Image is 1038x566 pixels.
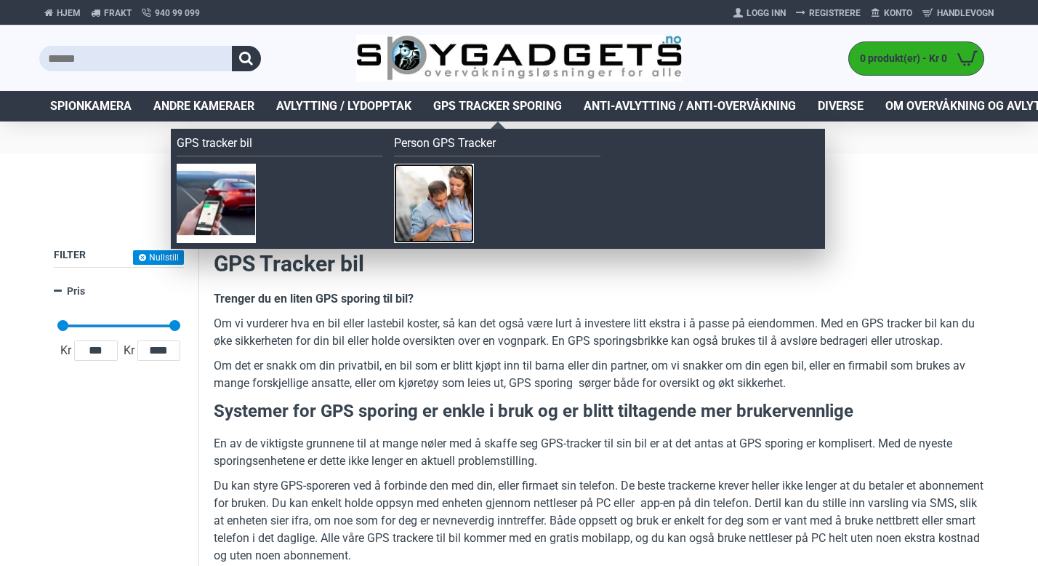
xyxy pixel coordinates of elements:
[57,7,81,20] span: Hjem
[177,164,256,243] img: GPS tracker bil
[155,7,200,20] span: 940 99 099
[917,1,999,25] a: Handlevogn
[937,7,994,20] span: Handlevogn
[50,97,132,115] span: Spionkamera
[39,175,999,212] span: GPS tracker bil
[214,292,414,306] b: Trenger du en liten GPS sporing til bil?
[884,7,912,20] span: Konto
[39,91,142,121] a: Spionkamera
[57,342,74,359] span: Kr
[214,249,984,279] h2: GPS Tracker bil
[214,315,984,350] p: Om vi vurderer hva en bil eller lastebil koster, så kan det også være lurt å investere litt ekstr...
[54,279,184,304] a: Pris
[356,35,683,82] img: SpyGadgets.no
[747,7,786,20] span: Logg Inn
[573,91,807,121] a: Anti-avlytting / Anti-overvåkning
[214,477,984,565] p: Du kan styre GPS-sporeren ved å forbinde den med din, eller firmaet sin telefon. De beste tracker...
[214,357,984,392] p: Om det er snakk om din privatbil, en bil som er blitt kjøpt inn til barna eller din partner, om v...
[214,435,984,470] p: En av de viktigste grunnene til at mange nøler med å skaffe seg GPS-tracker til sin bil er at det...
[133,250,184,265] button: Nullstill
[104,7,132,20] span: Frakt
[394,164,473,243] img: Person GPS Tracker
[584,97,796,115] span: Anti-avlytting / Anti-overvåkning
[807,91,874,121] a: Diverse
[728,1,791,25] a: Logg Inn
[433,97,562,115] span: GPS Tracker Sporing
[54,249,86,260] span: Filter
[818,97,864,115] span: Diverse
[866,1,917,25] a: Konto
[142,91,265,121] a: Andre kameraer
[849,42,983,75] a: 0 produkt(er) - Kr 0
[121,342,137,359] span: Kr
[394,135,600,156] a: Person GPS Tracker
[177,135,383,156] a: GPS tracker bil
[849,51,951,66] span: 0 produkt(er) - Kr 0
[791,1,866,25] a: Registrere
[276,97,411,115] span: Avlytting / Lydopptak
[265,91,422,121] a: Avlytting / Lydopptak
[422,91,573,121] a: GPS Tracker Sporing
[214,399,984,424] h3: Systemer for GPS sporing er enkle i bruk og er blitt tiltagende mer brukervennlige
[809,7,861,20] span: Registrere
[153,97,254,115] span: Andre kameraer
